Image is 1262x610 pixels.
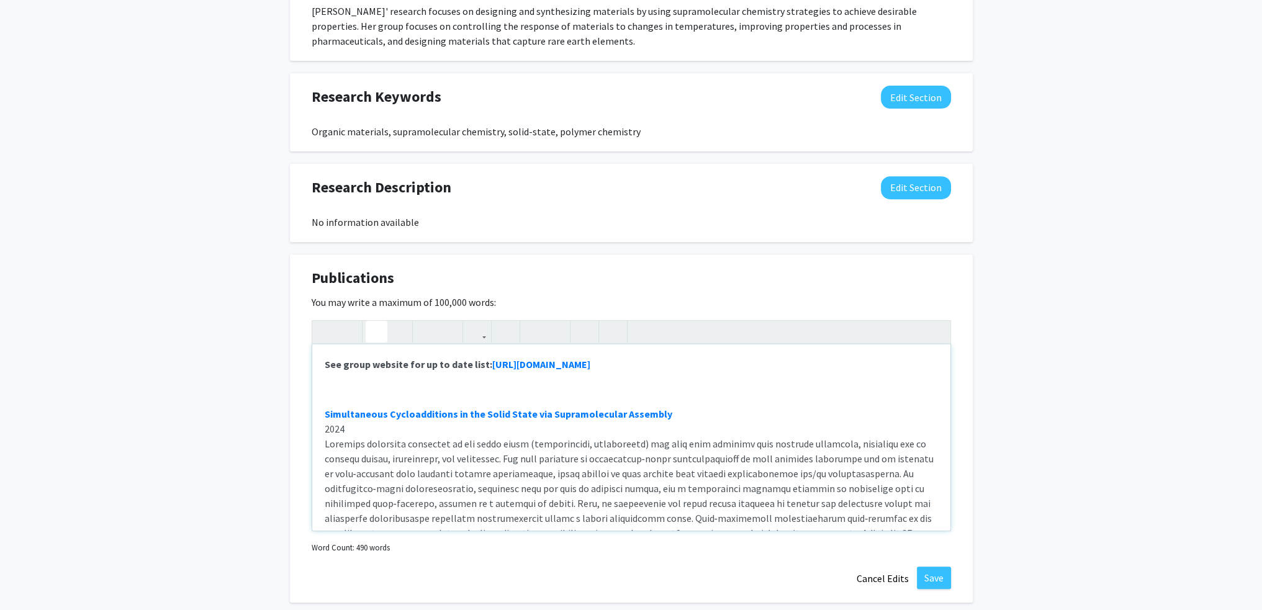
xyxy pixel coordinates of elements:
[337,321,359,343] button: Redo (Ctrl + Y)
[849,567,917,590] button: Cancel Edits
[312,267,394,289] span: Publications
[574,321,595,343] button: Remove format
[366,321,387,343] button: Strong (Ctrl + B)
[416,321,438,343] button: Superscript
[438,321,459,343] button: Subscript
[9,554,53,601] iframe: Chat
[312,124,951,139] div: Organic materials, supramolecular chemistry, solid-state, polymer chemistry
[466,321,488,343] button: Link
[312,215,951,230] div: No information available
[325,358,590,370] strong: See group website for up to date list:
[545,321,567,343] button: Ordered list
[312,344,950,531] div: Note to users with screen readers: Please deactivate our accessibility plugin for this page as it...
[492,358,590,370] a: [URL][DOMAIN_NAME]
[325,408,672,420] a: Simultaneous Cycloadditions in the Solid State via Supramolecular Assembly
[917,567,951,589] button: Save
[312,86,441,108] span: Research Keywords
[926,321,947,343] button: Fullscreen
[881,176,951,199] button: Edit Research Description
[523,321,545,343] button: Unordered list
[602,321,624,343] button: Insert horizontal rule
[495,321,516,343] button: Insert Image
[315,321,337,343] button: Undo (Ctrl + Z)
[312,542,390,554] small: Word Count: 490 words
[312,295,496,310] label: You may write a maximum of 100,000 words:
[312,176,451,199] span: Research Description
[312,4,951,48] div: [PERSON_NAME]' research focuses on designing and synthesizing materials by using supramolecular c...
[881,86,951,109] button: Edit Research Keywords
[387,321,409,343] button: Emphasis (Ctrl + I)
